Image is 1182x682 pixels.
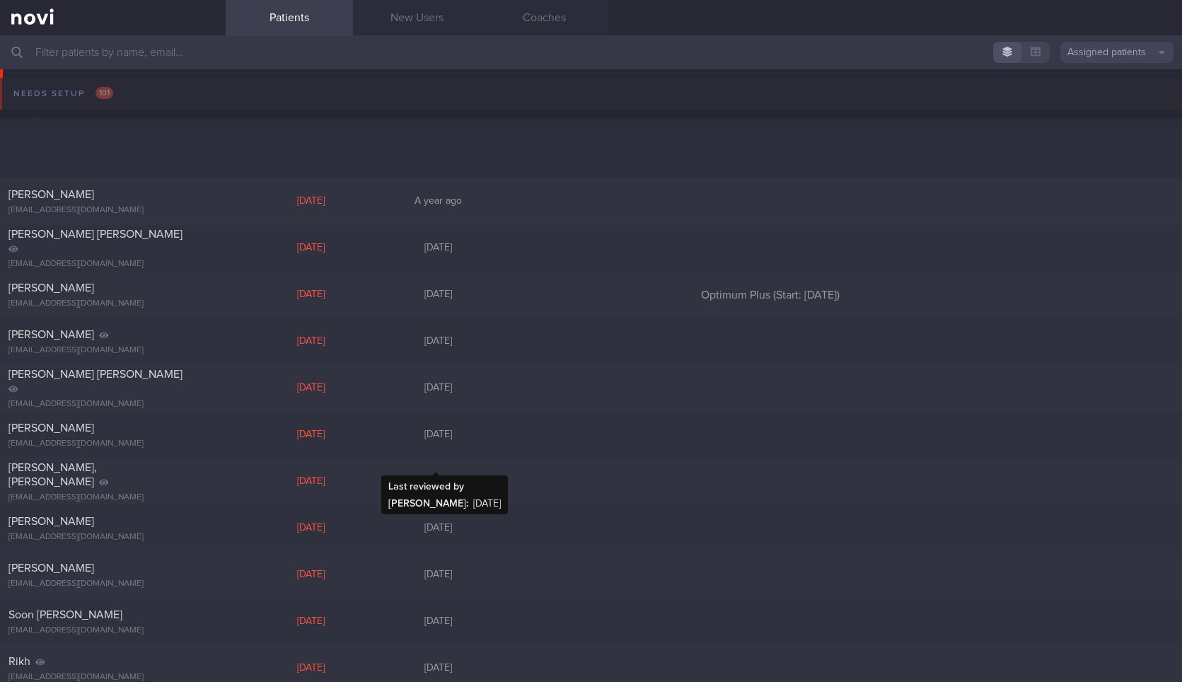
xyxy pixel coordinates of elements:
div: Needs setup [10,84,117,103]
div: [DATE] [247,662,374,675]
div: [DATE] [247,569,374,582]
span: [PERSON_NAME], [PERSON_NAME] [8,462,97,487]
div: [DATE] [374,569,502,582]
div: [EMAIL_ADDRESS][DOMAIN_NAME] [8,579,217,589]
div: [DATE] [247,335,374,348]
div: [DATE] [374,662,502,675]
span: 101 [95,87,113,99]
div: [EMAIL_ADDRESS][DOMAIN_NAME] [8,532,217,543]
div: [EMAIL_ADDRESS][DOMAIN_NAME] [8,345,217,356]
div: [DATE] [374,615,502,628]
div: [DATE] [374,429,502,441]
div: [DATE] [247,195,374,208]
div: [DATE] [374,289,502,301]
div: [DATE] [247,615,374,628]
div: [DATE] [247,382,374,395]
span: [PERSON_NAME] [8,562,94,574]
div: [EMAIL_ADDRESS][DOMAIN_NAME] [8,399,217,410]
div: A year ago [374,195,502,208]
span: Rikh [8,656,30,667]
div: [EMAIL_ADDRESS][DOMAIN_NAME] [8,299,217,309]
span: Soon [PERSON_NAME] [8,609,122,620]
div: [DATE] [247,242,374,255]
button: Assigned patients [1060,42,1174,63]
span: [PERSON_NAME] [PERSON_NAME] [8,369,182,380]
span: [PERSON_NAME] [PERSON_NAME] [8,229,182,240]
div: [DATE] [247,429,374,441]
span: [PERSON_NAME] [8,516,94,527]
div: [DATE] [247,289,374,301]
div: [DATE] [247,522,374,535]
div: [DATE] [374,475,502,488]
div: [EMAIL_ADDRESS][DOMAIN_NAME] [8,259,217,270]
div: Optimum Plus (Start: [DATE]) [693,288,1182,302]
span: [PERSON_NAME] [8,329,94,340]
span: [PERSON_NAME] [8,189,94,200]
span: [PERSON_NAME] [8,422,94,434]
div: [EMAIL_ADDRESS][DOMAIN_NAME] [8,492,217,503]
span: [PERSON_NAME] [8,282,94,294]
div: [DATE] [374,522,502,535]
div: [DATE] [374,242,502,255]
div: [EMAIL_ADDRESS][DOMAIN_NAME] [8,205,217,216]
div: [DATE] [374,382,502,395]
div: [DATE] [247,475,374,488]
div: [EMAIL_ADDRESS][DOMAIN_NAME] [8,439,217,449]
div: [DATE] [374,335,502,348]
div: [EMAIL_ADDRESS][DOMAIN_NAME] [8,625,217,636]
